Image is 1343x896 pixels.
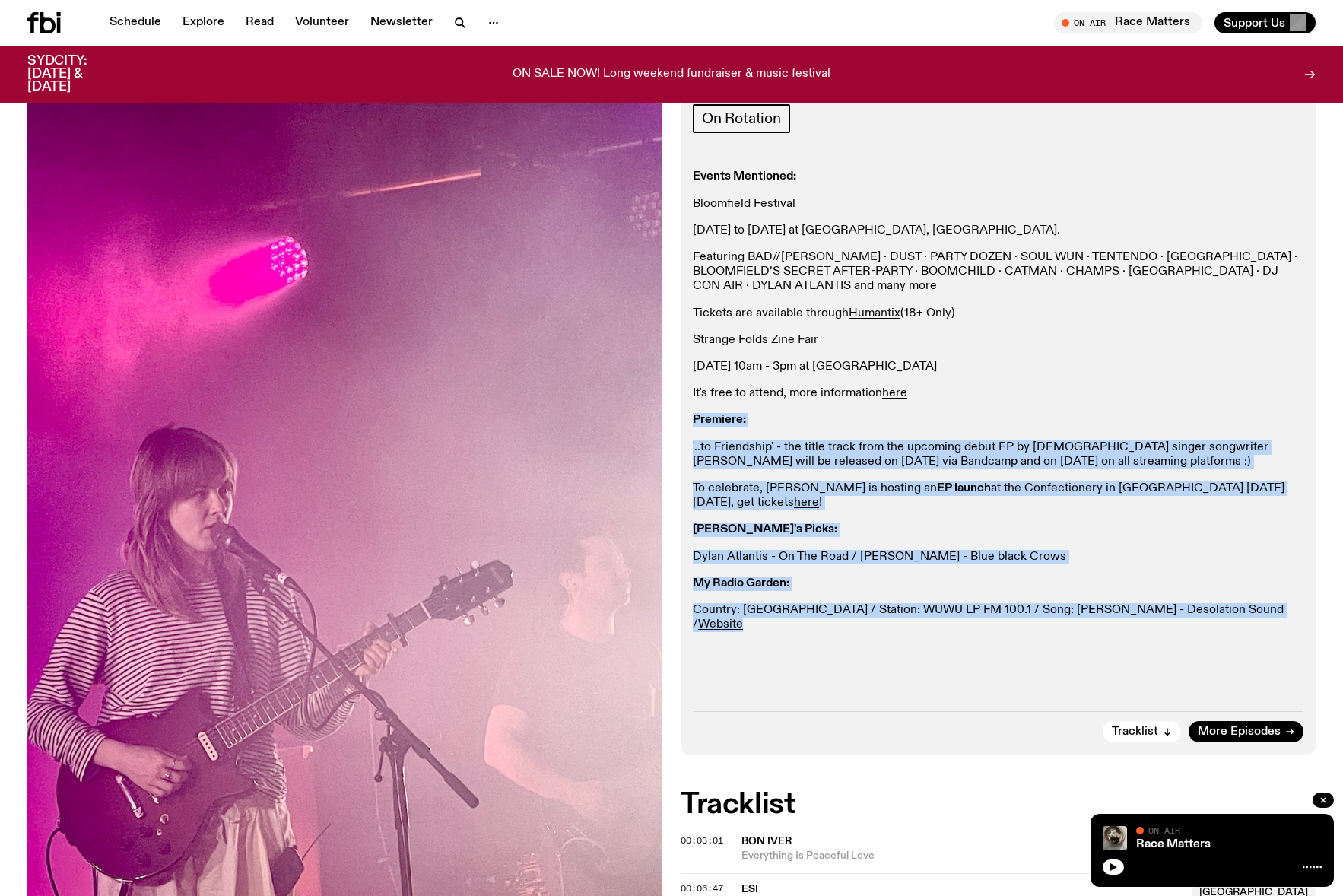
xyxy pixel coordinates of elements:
[693,603,1303,632] p: Country: [GEOGRAPHIC_DATA] / Station: WUWU LP FM 100.1 / Song: [PERSON_NAME] - Desolation Sound /
[693,523,837,535] strong: [PERSON_NAME]'s Picks:
[1198,726,1281,738] span: More Episodes
[681,791,1316,818] h2: Tracklist
[693,550,1303,564] p: Dylan Atlantis - On The Road / [PERSON_NAME] - Blue black Crows
[173,12,233,33] a: Explore
[693,481,1303,510] p: To celebrate, [PERSON_NAME] is hosting an at the Confectionery in [GEOGRAPHIC_DATA] [DATE][DATE],...
[693,360,1303,374] p: [DATE] 10am - 3pm at [GEOGRAPHIC_DATA]
[1103,721,1181,742] button: Tracklist
[741,849,1316,863] span: Everything Is Peaceful Love
[693,414,746,426] strong: Premiere:
[681,885,723,893] button: 00:06:47
[693,333,1303,348] p: Strange Folds Zine Fair
[693,224,1303,238] p: [DATE] to [DATE] at [GEOGRAPHIC_DATA], [GEOGRAPHIC_DATA].
[681,882,723,894] span: 00:06:47
[693,307,1303,321] p: Tickets are available through (18+ Only)
[1112,726,1158,738] span: Tracklist
[513,68,830,81] p: ON SALE NOW! Long weekend fundraiser & music festival
[1148,825,1180,835] span: On Air
[1103,826,1127,850] img: A photo of the Race Matters team taken in a rear view or "blindside" mirror. A bunch of people of...
[882,387,907,399] a: here
[361,12,442,33] a: Newsletter
[1214,12,1316,33] button: Support Us
[849,307,900,319] a: Humantix
[27,55,125,94] h3: SYDCITY: [DATE] & [DATE]
[693,440,1303,469] p: '..to Friendship' - the title track from the upcoming debut EP by [DEMOGRAPHIC_DATA] singer songw...
[1054,12,1202,33] button: On AirRace Matters
[794,497,819,509] a: here
[741,884,758,894] span: Esi
[693,577,789,589] strong: My Radio Garden:
[100,12,170,33] a: Schedule
[237,12,283,33] a: Read
[286,12,358,33] a: Volunteer
[693,386,1303,401] p: It's free to attend, more information
[681,837,723,845] button: 00:03:01
[937,482,991,494] strong: EP launch
[1224,16,1285,30] span: Support Us
[681,834,723,847] span: 00:03:01
[693,104,790,133] a: On Rotation
[693,250,1303,294] p: Featuring BAD//[PERSON_NAME] · DUST · PARTY DOZEN · SOUL WUN · TENTENDO · [GEOGRAPHIC_DATA] · BLO...
[698,618,743,631] a: Website
[693,170,796,183] strong: Events Mentioned:
[702,110,781,127] span: On Rotation
[1189,721,1303,742] a: More Episodes
[693,197,1303,211] p: Bloomfield Festival
[741,836,792,847] span: Bon Iver
[1136,838,1211,850] a: Race Matters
